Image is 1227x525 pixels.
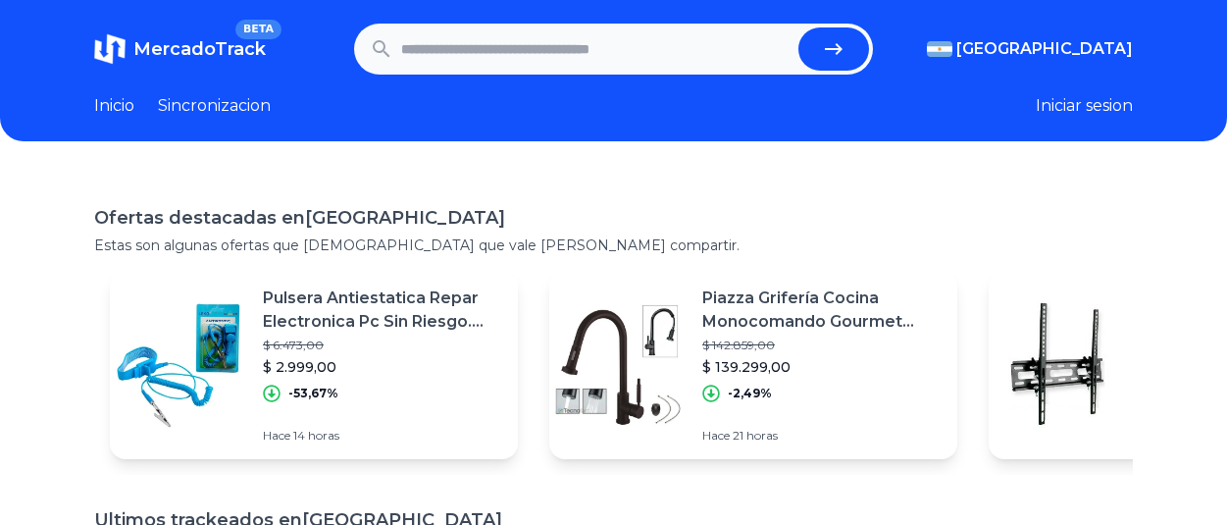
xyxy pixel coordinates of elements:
[288,386,338,401] p: -53,67%
[702,357,942,377] p: $ 139.299,00
[956,37,1133,61] span: [GEOGRAPHIC_DATA]
[1036,94,1133,118] button: Iniciar sesion
[94,94,134,118] a: Inicio
[263,287,502,334] p: Pulsera Antiestatica Repar Electronica Pc Sin Riesgo. Anri
[702,338,942,353] p: $ 142.859,00
[94,236,1133,255] p: Estas son algunas ofertas que [DEMOGRAPHIC_DATA] que vale [PERSON_NAME] compartir.
[263,338,502,353] p: $ 6.473,00
[549,271,957,459] a: Featured imagePiazza Grifería Cocina Monocomando Gourmet Rociador Negro$ 142.859,00$ 139.299,00-2...
[927,41,952,57] img: Argentina
[133,38,266,60] span: MercadoTrack
[158,94,271,118] a: Sincronizacion
[94,33,126,65] img: MercadoTrack
[989,296,1126,434] img: Featured image
[702,428,942,444] p: Hace 21 horas
[94,33,266,65] a: MercadoTrackBETA
[549,296,687,434] img: Featured image
[728,386,772,401] p: -2,49%
[110,296,247,434] img: Featured image
[927,37,1133,61] button: [GEOGRAPHIC_DATA]
[94,204,1133,232] h1: Ofertas destacadas en [GEOGRAPHIC_DATA]
[110,271,518,459] a: Featured imagePulsera Antiestatica Repar Electronica Pc Sin Riesgo. Anri$ 6.473,00$ 2.999,00-53,6...
[235,20,281,39] span: BETA
[263,357,502,377] p: $ 2.999,00
[263,428,502,444] p: Hace 14 horas
[702,287,942,334] p: Piazza Grifería Cocina Monocomando Gourmet Rociador Negro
